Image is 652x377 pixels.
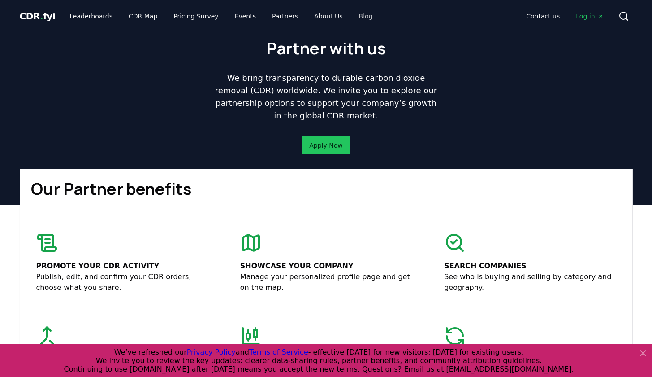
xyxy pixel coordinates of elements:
[212,72,441,122] p: We bring transparency to durable carbon dioxide removal (CDR) worldwide. We invite you to explore...
[444,272,616,293] p: See who is buying and selling by category and geography.
[569,8,611,24] a: Log in
[121,8,164,24] a: CDR Map
[309,141,342,150] a: Apply Now
[266,39,386,57] h1: Partner with us
[20,10,56,22] a: CDR.fyi
[62,8,120,24] a: Leaderboards
[31,180,622,198] h1: Our Partner benefits
[307,8,350,24] a: About Us
[519,8,567,24] a: Contact us
[36,261,208,272] p: Promote your CDR activity
[36,272,208,293] p: Publish, edit, and confirm your CDR orders; choose what you share.
[62,8,380,24] nav: Main
[352,8,380,24] a: Blog
[240,272,412,293] p: Manage your personalized profile page and get on the map.
[302,136,350,154] button: Apply Now
[265,8,305,24] a: Partners
[166,8,225,24] a: Pricing Survey
[576,12,604,21] span: Log in
[40,11,43,22] span: .
[519,8,611,24] nav: Main
[228,8,263,24] a: Events
[20,11,56,22] span: CDR fyi
[444,261,616,272] p: Search companies
[240,261,412,272] p: Showcase your company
